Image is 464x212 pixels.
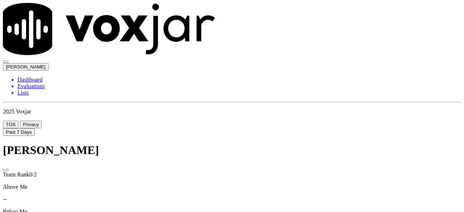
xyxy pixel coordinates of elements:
a: Evaluations [17,83,461,90]
h1: [PERSON_NAME] [3,144,461,157]
a: Dashboard [17,76,461,83]
img: voxjar logo [3,3,215,55]
button: Privacy [20,121,42,128]
p: 2025 Voxjar [3,108,461,115]
button: Past 7 Days [3,128,35,136]
button: TOS [3,121,18,128]
div: Team Rank 0/2 [3,171,461,178]
a: Lists [17,90,461,96]
p: Above Me [3,184,461,190]
span: [PERSON_NAME] [6,64,46,70]
button: [PERSON_NAME] [3,63,49,71]
div: -- [3,196,461,203]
